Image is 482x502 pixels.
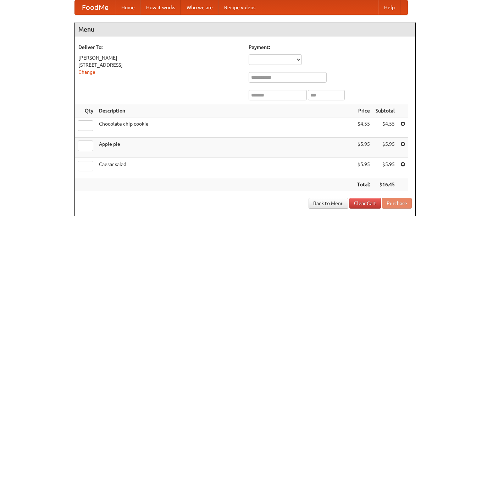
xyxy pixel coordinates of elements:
[96,138,354,158] td: Apple pie
[373,117,398,138] td: $4.55
[373,138,398,158] td: $5.95
[78,69,95,75] a: Change
[78,54,242,61] div: [PERSON_NAME]
[75,104,96,117] th: Qty
[78,44,242,51] h5: Deliver To:
[116,0,140,15] a: Home
[249,44,412,51] h5: Payment:
[181,0,218,15] a: Who we are
[75,0,116,15] a: FoodMe
[354,104,373,117] th: Price
[373,104,398,117] th: Subtotal
[78,61,242,68] div: [STREET_ADDRESS]
[218,0,261,15] a: Recipe videos
[75,22,415,37] h4: Menu
[96,117,354,138] td: Chocolate chip cookie
[140,0,181,15] a: How it works
[354,158,373,178] td: $5.95
[382,198,412,209] button: Purchase
[96,158,354,178] td: Caesar salad
[349,198,381,209] a: Clear Cart
[96,104,354,117] th: Description
[378,0,400,15] a: Help
[354,178,373,191] th: Total:
[373,158,398,178] td: $5.95
[354,117,373,138] td: $4.55
[373,178,398,191] th: $16.45
[309,198,348,209] a: Back to Menu
[354,138,373,158] td: $5.95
